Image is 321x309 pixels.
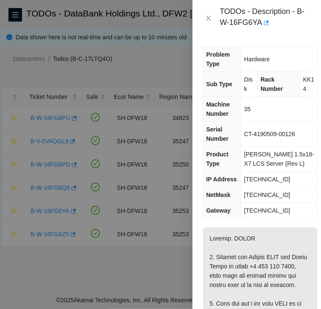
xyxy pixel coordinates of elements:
span: Problem Type [206,51,230,67]
span: [TECHNICAL_ID] [244,207,290,214]
span: Machine Number [206,101,230,117]
div: TODOs - Description - B-W-16FG6YA [219,7,311,30]
span: KK14 [303,76,314,92]
span: Serial Number [206,126,228,142]
span: Gateway [206,207,230,214]
span: [TECHNICAL_ID] [244,191,290,198]
span: [PERSON_NAME] 1.5x18-X7 LCS Server {Rev L} [244,151,314,167]
span: 35 [244,106,251,112]
span: Hardware [244,56,270,63]
span: Rack Number [261,76,283,92]
span: [TECHNICAL_ID] [244,176,290,183]
span: IP Address [206,176,236,183]
span: Sub Type [206,81,232,88]
span: NetMask [206,191,230,198]
span: Product Type [206,151,228,167]
span: close [205,15,212,22]
span: CT-4190509-00126 [244,131,295,137]
button: Close [203,14,214,22]
span: Disk [244,76,252,92]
